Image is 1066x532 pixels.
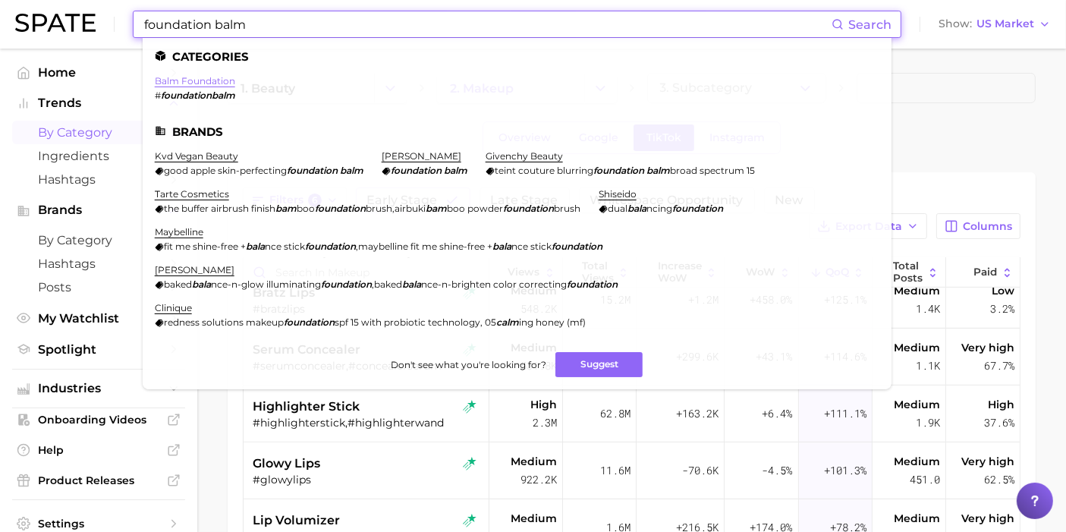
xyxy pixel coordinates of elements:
[382,150,461,162] a: [PERSON_NAME]
[421,279,567,290] span: nce-n-brighten color correcting
[192,279,211,290] em: bala
[12,469,185,492] a: Product Releases
[984,414,1014,432] span: 37.6%
[910,471,940,489] span: 451.0
[155,125,879,138] li: Brands
[38,517,159,530] span: Settings
[463,400,476,414] img: tiktok rising star
[447,203,503,214] span: boo powder
[646,165,670,176] em: balm
[984,471,1014,489] span: 62.5%
[894,452,940,471] span: Medium
[873,258,946,288] button: Total Posts
[984,357,1014,375] span: 67.7%
[848,17,891,32] span: Search
[155,188,229,200] a: tarte cosmetics
[38,203,159,217] span: Brands
[12,377,185,400] button: Industries
[530,395,557,414] span: High
[974,266,998,279] span: Paid
[824,405,866,423] span: +111.1%
[253,398,360,416] span: highlighter stick
[12,61,185,84] a: Home
[492,241,511,252] em: bala
[12,252,185,275] a: Hashtags
[391,165,442,176] em: foundation
[511,241,552,252] span: nce stick
[552,241,602,252] em: foundation
[646,203,672,214] span: ncing
[164,279,192,290] span: baked
[627,203,646,214] em: bala
[265,241,305,252] span: nce stick
[402,279,421,290] em: bala
[38,149,159,163] span: Ingredients
[253,512,340,530] span: lip volumizer
[503,203,554,214] em: foundation
[533,414,557,432] span: 2.3m
[12,275,185,299] a: Posts
[253,473,483,486] div: #glowylips
[916,300,940,318] span: 1.4k
[340,165,363,176] em: balm
[211,279,321,290] span: nce-n-glow illuminating
[305,241,356,252] em: foundation
[161,90,235,101] em: foundationbalm
[12,121,185,144] a: by Category
[463,514,476,527] img: tiktok rising star
[38,413,159,427] span: Onboarding Videos
[38,233,159,247] span: by Category
[38,257,159,271] span: Hashtags
[672,203,723,214] em: foundation
[486,150,563,162] a: givenchy beauty
[244,386,1020,442] button: highlighter sticktiktok rising star#highlighterstick,#highlighterwandHigh2.3m62.8m+163.2k+6.4%+11...
[961,338,1014,357] span: Very high
[155,90,161,101] span: #
[155,264,234,275] a: [PERSON_NAME]
[935,14,1055,34] button: ShowUS Market
[253,416,483,430] div: #highlighterstick,#highlighterwand
[894,395,940,414] span: Medium
[246,241,265,252] em: bala
[155,150,238,162] a: kvd vegan beauty
[164,165,287,176] span: good apple skin-perfecting
[670,165,755,176] span: broad spectrum 15
[335,316,496,328] span: spf 15 with probiotic technology, 05
[916,414,940,432] span: 1.9k
[315,203,366,214] em: foundation
[155,75,235,87] a: balm foundation
[38,443,159,457] span: Help
[12,92,185,115] button: Trends
[988,395,1014,414] span: High
[555,352,643,377] button: Suggest
[961,452,1014,471] span: Very high
[12,168,185,191] a: Hashtags
[894,282,940,300] span: Medium
[963,220,1012,233] span: Columns
[155,50,879,63] li: Categories
[164,241,246,252] span: fit me shine-free +
[38,474,159,487] span: Product Releases
[593,165,644,176] em: foundation
[608,203,627,214] span: dual
[38,65,159,80] span: Home
[15,14,96,32] img: SPATE
[463,457,476,471] img: tiktok rising star
[990,300,1014,318] span: 3.2%
[287,165,338,176] em: foundation
[12,144,185,168] a: Ingredients
[444,165,467,176] em: balm
[38,342,159,357] span: Spotlight
[519,316,586,328] span: ing honey (mf)
[253,455,320,473] span: glowy lips
[495,165,593,176] span: teint couture blurring
[763,461,793,480] span: -4.5%
[12,439,185,461] a: Help
[511,452,557,471] span: Medium
[164,203,275,214] span: the buffer airbrush finish
[824,461,866,480] span: +101.3%
[600,405,630,423] span: 62.8m
[511,509,557,527] span: Medium
[946,258,1020,288] button: Paid
[395,203,426,214] span: airbuki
